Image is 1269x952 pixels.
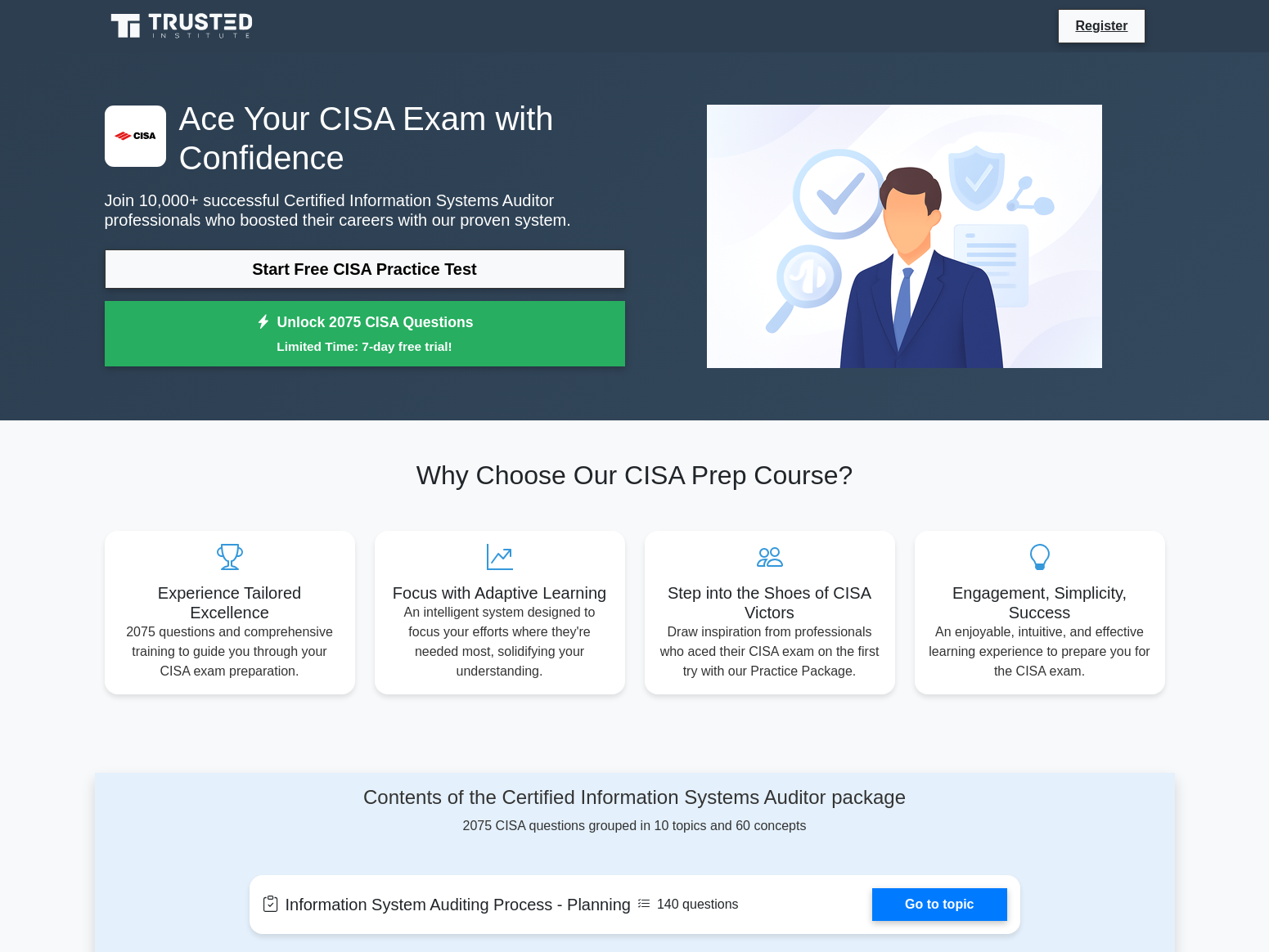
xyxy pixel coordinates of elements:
p: An intelligent system designed to focus your efforts where they're needed most, solidifying your ... [388,603,612,681]
p: Join 10,000+ successful Certified Information Systems Auditor professionals who boosted their car... [105,191,625,230]
a: Start Free CISA Practice Test [105,249,625,289]
p: An enjoyable, intuitive, and effective learning experience to prepare you for the CISA exam. [928,622,1152,681]
a: Register [1065,16,1137,36]
p: Draw inspiration from professionals who aced their CISA exam on the first try with our Practice P... [658,622,882,681]
h5: Engagement, Simplicity, Success [928,583,1152,622]
small: Limited Time: 7-day free trial! [125,337,605,356]
p: 2075 questions and comprehensive training to guide you through your CISA exam preparation. [118,622,342,681]
h5: Experience Tailored Excellence [118,583,342,622]
h5: Step into the Shoes of CISA Victors [658,583,882,622]
h4: Contents of the Certified Information Systems Auditor package [250,786,1020,810]
a: Go to topic [872,888,1006,921]
a: Unlock 2075 CISA QuestionsLimited Time: 7-day free trial! [105,301,625,366]
img: Certified Information Systems Auditor Preview [694,92,1115,381]
h1: Ace Your CISA Exam with Confidence [105,99,625,177]
h5: Focus with Adaptive Learning [388,583,612,603]
div: 2075 CISA questions grouped in 10 topics and 60 concepts [250,786,1020,836]
h2: Why Choose Our CISA Prep Course? [105,460,1165,491]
